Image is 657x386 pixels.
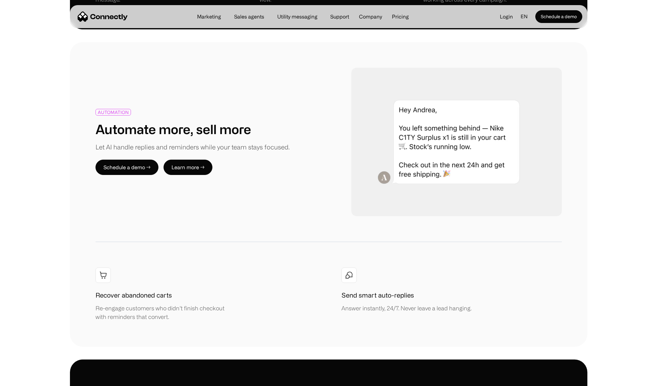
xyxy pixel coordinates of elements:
a: Learn more → [164,160,212,175]
a: Schedule a demo → [95,160,158,175]
div: en [521,12,528,21]
a: Marketing [192,14,226,19]
a: Pricing [387,14,414,19]
ul: Language list [13,375,38,384]
h1: Recover abandoned carts [95,291,172,300]
a: Sales agents [229,14,269,19]
div: Let AI handle replies and reminders while your team stays focused. [95,142,290,152]
h1: Automate more, sell more [95,121,251,137]
h1: Send smart auto-replies [341,291,414,300]
div: en [518,12,535,21]
a: Support [325,14,354,19]
a: Utility messaging [272,14,323,19]
div: Company [359,12,382,21]
a: home [78,12,128,21]
div: Re-engage customers who didn’t finish checkout with reminders that convert. [95,304,233,321]
a: Schedule a demo [535,10,582,23]
aside: Language selected: English [6,374,38,384]
a: Login [495,12,518,21]
div: AUTOMATION [98,110,129,115]
div: Company [357,12,384,21]
div: Answer instantly, 24/7. Never leave a lead hanging. [341,304,471,313]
